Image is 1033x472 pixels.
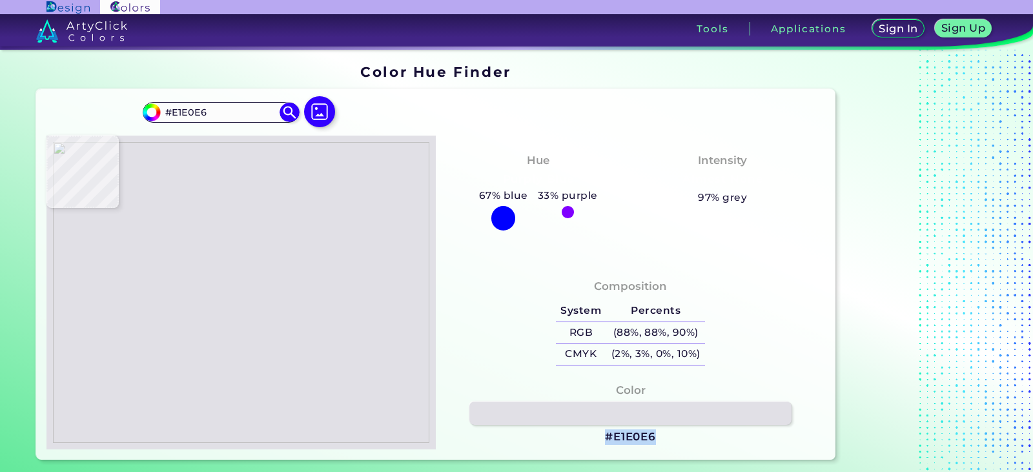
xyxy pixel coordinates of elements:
img: ArtyClick Design logo [46,1,90,14]
a: Sign Up [938,21,989,37]
h3: Tools [697,24,728,34]
h5: CMYK [556,344,606,365]
h5: Percents [606,300,705,322]
h5: 67% blue [474,187,533,204]
h5: Sign In [881,24,915,34]
h4: Intensity [698,151,747,170]
img: logo_artyclick_colors_white.svg [36,19,127,43]
h4: Hue [527,151,549,170]
h5: (88%, 88%, 90%) [606,322,705,344]
img: icon picture [304,96,335,127]
h3: #E1E0E6 [605,429,656,445]
a: Sign In [875,21,922,37]
h1: Color Hue Finder [360,62,511,81]
input: type color.. [161,104,281,121]
h5: 33% purple [533,187,602,204]
img: 998903dd-bccd-4f30-9c43-5a29a1225efb [53,142,429,443]
h5: System [556,300,606,322]
h3: Almost None [677,172,768,187]
h5: (2%, 3%, 0%, 10%) [606,344,705,365]
h5: 97% grey [698,189,747,206]
h4: Composition [594,277,667,296]
h3: Purply Blue [497,172,579,187]
h3: Applications [771,24,846,34]
img: icon search [280,103,299,122]
h4: Color [616,381,646,400]
h5: Sign Up [943,23,983,33]
h5: RGB [556,322,606,344]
